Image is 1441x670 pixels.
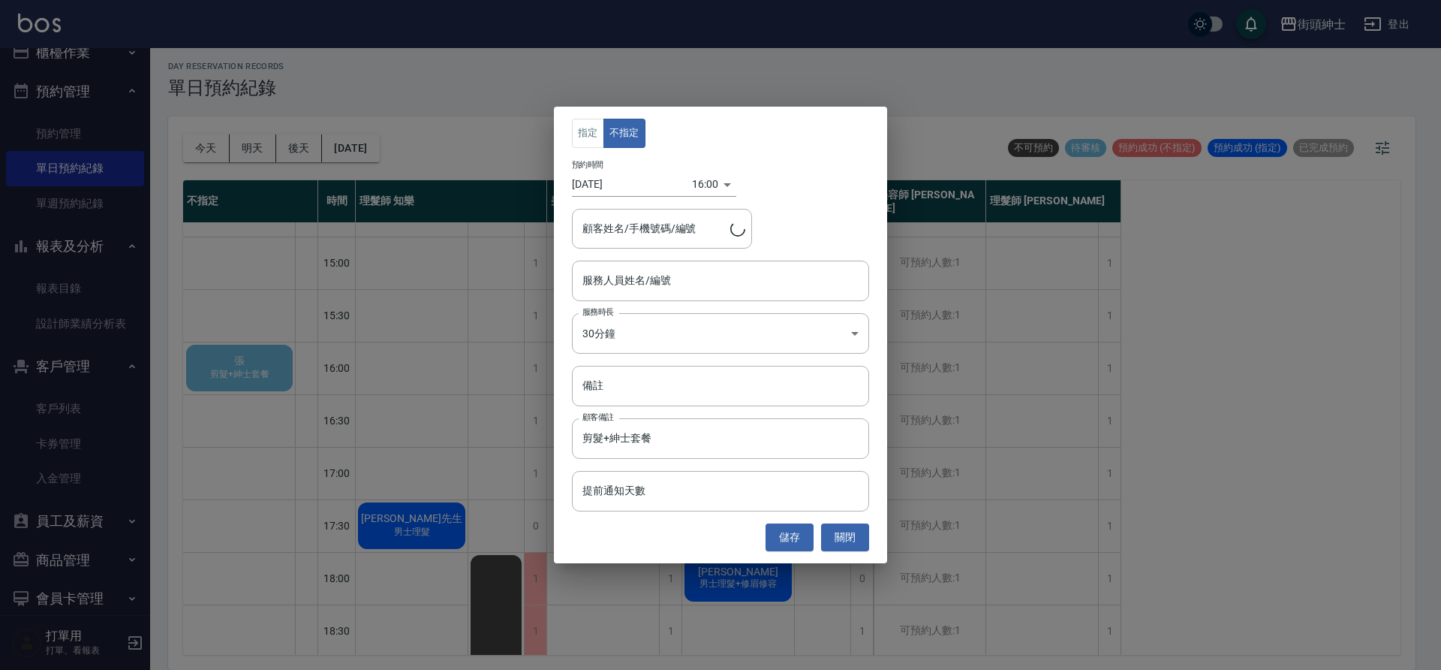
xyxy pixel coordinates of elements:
label: 服務時長 [582,306,614,318]
input: Choose date, selected date is 2025-09-26 [572,172,692,197]
button: 關閉 [821,524,869,551]
label: 預約時間 [572,159,603,171]
div: 30分鐘 [572,313,869,354]
button: 指定 [572,119,604,148]
button: 不指定 [603,119,645,148]
button: 儲存 [766,524,814,551]
div: 16:00 [692,172,718,197]
label: 顧客備註 [582,412,614,423]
